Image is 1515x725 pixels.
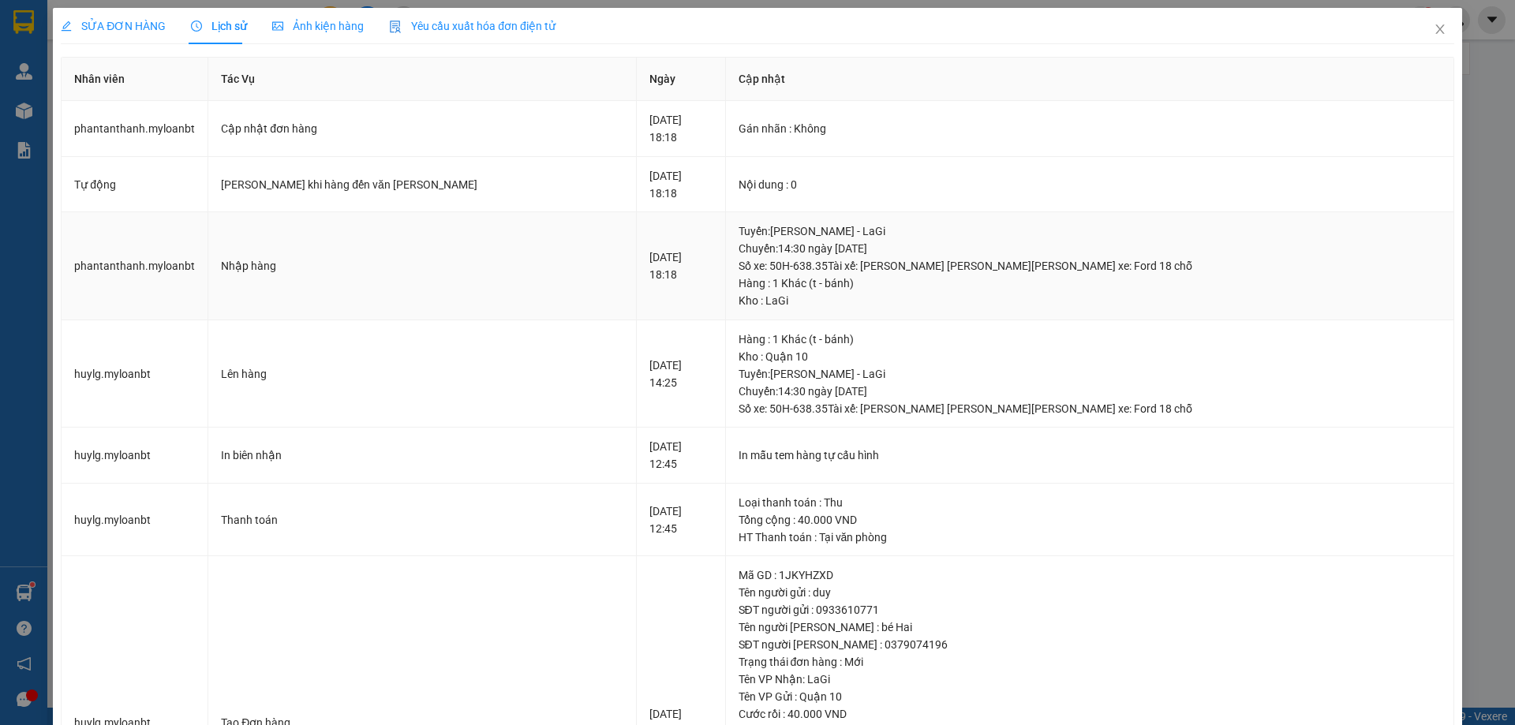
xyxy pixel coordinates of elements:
div: Thanh toán [221,511,623,529]
span: Ảnh kiện hàng [272,20,364,32]
div: SĐT người gửi : 0933610771 [739,601,1441,618]
div: [DATE] 14:25 [649,357,712,391]
div: Kho : LaGi [739,292,1441,309]
div: HT Thanh toán : Tại văn phòng [739,529,1441,546]
div: Mã GD : 1JKYHZXD [739,566,1441,584]
div: [DATE] 12:45 [649,503,712,537]
div: Tuyến : [PERSON_NAME] - LaGi Chuyến: 14:30 ngày [DATE] Số xe: 50H-638.35 Tài xế: [PERSON_NAME] [P... [739,365,1441,417]
span: SỬA ĐƠN HÀNG [61,20,166,32]
td: phantanthanh.myloanbt [62,212,208,320]
span: edit [61,21,72,32]
th: Tác Vụ [208,58,637,101]
td: huylg.myloanbt [62,484,208,557]
div: Trạng thái đơn hàng : Mới [739,653,1441,671]
div: [DATE] 18:18 [649,249,712,283]
div: Tên người gửi : duy [739,584,1441,601]
span: Yêu cầu xuất hóa đơn điện tử [389,20,555,32]
div: [DATE] 18:18 [649,167,712,202]
div: Hàng : 1 Khác (t - bánh) [739,331,1441,348]
div: Tổng cộng : 40.000 VND [739,511,1441,529]
div: Tên VP Gửi : Quận 10 [739,688,1441,705]
div: Tên VP Nhận: LaGi [739,671,1441,688]
td: huylg.myloanbt [62,320,208,428]
div: [DATE] 12:45 [649,438,712,473]
span: Lịch sử [191,20,247,32]
span: close [1434,23,1446,36]
div: Lên hàng [221,365,623,383]
div: Loại thanh toán : Thu [739,494,1441,511]
th: Ngày [637,58,725,101]
td: huylg.myloanbt [62,428,208,484]
td: Tự động [62,157,208,213]
span: clock-circle [191,21,202,32]
div: In biên nhận [221,447,623,464]
div: Nội dung : 0 [739,176,1441,193]
div: SĐT người [PERSON_NAME] : 0379074196 [739,636,1441,653]
div: Hàng : 1 Khác (t - bánh) [739,275,1441,292]
div: [PERSON_NAME] khi hàng đến văn [PERSON_NAME] [221,176,623,193]
td: phantanthanh.myloanbt [62,101,208,157]
th: Cập nhật [726,58,1454,101]
span: picture [272,21,283,32]
div: Kho : Quận 10 [739,348,1441,365]
div: [DATE] 18:18 [649,111,712,146]
button: Close [1418,8,1462,52]
img: icon [389,21,402,33]
th: Nhân viên [62,58,208,101]
div: Gán nhãn : Không [739,120,1441,137]
div: Nhập hàng [221,257,623,275]
div: Tên người [PERSON_NAME] : bé Hai [739,618,1441,636]
div: Cước rồi : 40.000 VND [739,705,1441,723]
div: In mẫu tem hàng tự cấu hình [739,447,1441,464]
div: Tuyến : [PERSON_NAME] - LaGi Chuyến: 14:30 ngày [DATE] Số xe: 50H-638.35 Tài xế: [PERSON_NAME] [P... [739,222,1441,275]
div: Cập nhật đơn hàng [221,120,623,137]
